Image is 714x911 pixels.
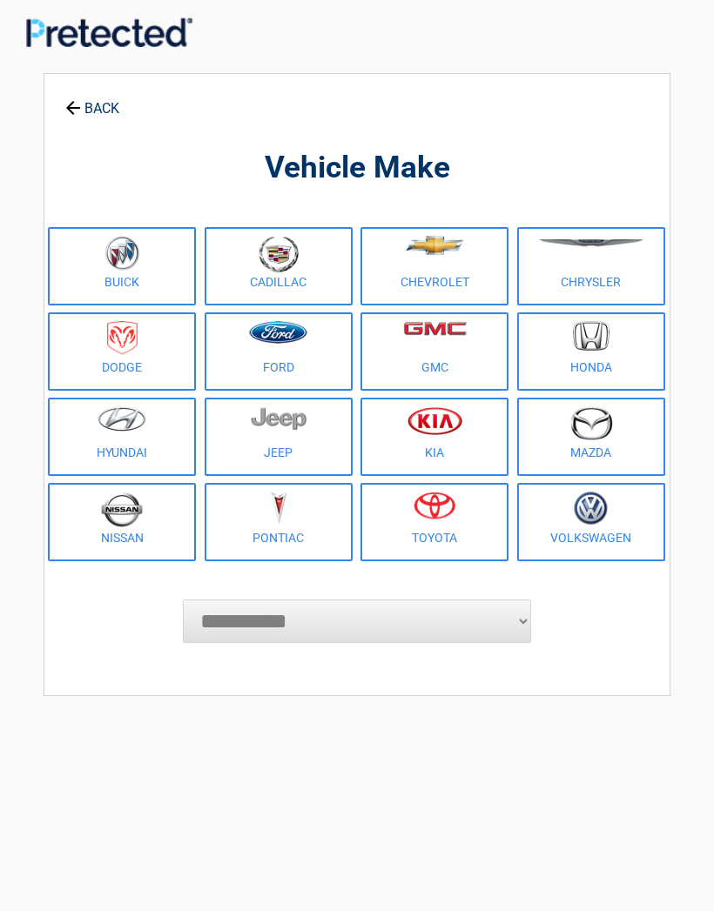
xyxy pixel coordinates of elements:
a: BACK [62,85,123,116]
img: gmc [403,321,467,336]
a: Pontiac [205,483,353,561]
a: Honda [517,312,665,391]
a: Cadillac [205,227,353,305]
img: pontiac [270,492,287,525]
a: Hyundai [48,398,196,476]
a: Volkswagen [517,483,665,561]
img: volkswagen [574,492,608,526]
img: chevrolet [406,236,464,255]
img: honda [573,321,610,352]
img: nissan [101,492,143,527]
img: jeep [251,406,306,431]
a: Kia [360,398,509,476]
img: kia [408,406,462,435]
a: Nissan [48,483,196,561]
img: ford [249,321,307,344]
img: chrysler [538,239,644,247]
a: GMC [360,312,509,391]
img: toyota [414,492,455,519]
img: hyundai [98,406,146,432]
a: Jeep [205,398,353,476]
img: buick [105,236,139,271]
a: Mazda [517,398,665,476]
a: Buick [48,227,196,305]
a: Chevrolet [360,227,509,305]
h2: Vehicle Make [53,148,661,189]
a: Ford [205,312,353,391]
a: Dodge [48,312,196,391]
img: Main Logo [26,17,192,48]
img: cadillac [259,236,299,272]
a: Toyota [360,483,509,561]
img: mazda [569,406,613,440]
a: Chrysler [517,227,665,305]
img: dodge [107,321,138,355]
